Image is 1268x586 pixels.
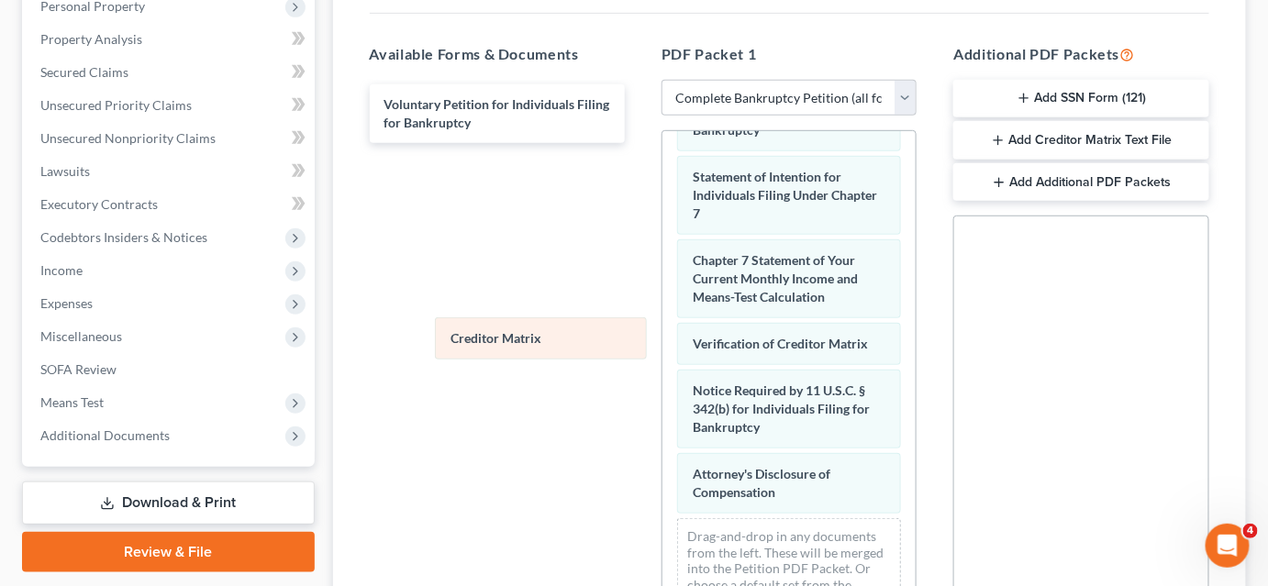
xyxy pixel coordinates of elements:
[26,122,315,155] a: Unsecured Nonpriority Claims
[40,130,216,146] span: Unsecured Nonpriority Claims
[40,196,158,212] span: Executory Contracts
[953,163,1208,202] button: Add Additional PDF Packets
[40,64,128,80] span: Secured Claims
[40,163,90,179] span: Lawsuits
[693,252,858,304] span: Chapter 7 Statement of Your Current Monthly Income and Means-Test Calculation
[40,427,170,443] span: Additional Documents
[693,382,870,435] span: Notice Required by 11 U.S.C. § 342(b) for Individuals Filing for Bankruptcy
[384,96,610,130] span: Voluntary Petition for Individuals Filing for Bankruptcy
[26,56,315,89] a: Secured Claims
[22,481,315,525] a: Download & Print
[450,330,541,346] span: Creditor Matrix
[40,394,104,410] span: Means Test
[693,169,877,221] span: Statement of Intention for Individuals Filing Under Chapter 7
[40,97,192,113] span: Unsecured Priority Claims
[953,80,1208,118] button: Add SSN Form (121)
[693,336,868,351] span: Verification of Creditor Matrix
[1206,524,1250,568] iframe: Intercom live chat
[40,361,117,377] span: SOFA Review
[693,466,830,500] span: Attorney's Disclosure of Compensation
[40,31,142,47] span: Property Analysis
[40,295,93,311] span: Expenses
[662,43,917,65] h5: PDF Packet 1
[953,121,1208,160] button: Add Creditor Matrix Text File
[26,353,315,386] a: SOFA Review
[40,262,83,278] span: Income
[26,155,315,188] a: Lawsuits
[953,43,1208,65] h5: Additional PDF Packets
[370,43,625,65] h5: Available Forms & Documents
[26,188,315,221] a: Executory Contracts
[1243,524,1258,538] span: 4
[26,89,315,122] a: Unsecured Priority Claims
[26,23,315,56] a: Property Analysis
[22,532,315,572] a: Review & File
[40,229,207,245] span: Codebtors Insiders & Notices
[40,328,122,344] span: Miscellaneous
